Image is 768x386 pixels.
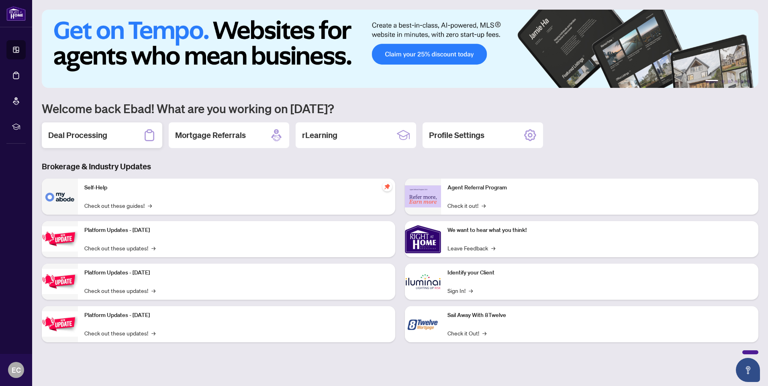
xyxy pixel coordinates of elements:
img: Platform Updates - July 21, 2025 [42,226,78,252]
h3: Brokerage & Industry Updates [42,161,758,172]
span: → [148,201,152,210]
p: Platform Updates - [DATE] [84,311,389,320]
a: Leave Feedback→ [447,244,495,252]
img: Sail Away With 8Twelve [405,306,441,342]
span: → [151,286,155,295]
img: Platform Updates - July 8, 2025 [42,269,78,294]
a: Check out these guides!→ [84,201,152,210]
button: 3 [728,80,731,83]
a: Check it Out!→ [447,329,486,337]
button: Open asap [736,358,760,382]
h2: Deal Processing [48,130,107,141]
p: We want to hear what you think! [447,226,752,235]
span: → [151,329,155,337]
span: EC [12,364,21,376]
p: Identify your Client [447,268,752,277]
img: Identify your Client [405,264,441,300]
button: 5 [741,80,744,83]
button: 2 [721,80,725,83]
a: Check out these updates!→ [84,286,155,295]
p: Sail Away With 8Twelve [447,311,752,320]
img: Slide 0 [42,10,758,88]
a: Check out these updates!→ [84,329,155,337]
a: Sign In!→ [447,286,473,295]
button: 1 [705,80,718,83]
h2: Profile Settings [429,130,484,141]
span: pushpin [382,182,392,191]
img: We want to hear what you think! [405,221,441,257]
span: → [482,201,486,210]
p: Agent Referral Program [447,183,752,192]
button: 6 [747,80,750,83]
img: Agent Referral Program [405,185,441,207]
p: Self-Help [84,183,389,192]
a: Check it out!→ [447,201,486,210]
p: Platform Updates - [DATE] [84,226,389,235]
h2: rLearning [302,130,337,141]
img: Self-Help [42,179,78,215]
h2: Mortgage Referrals [175,130,246,141]
button: 4 [734,80,737,83]
span: → [151,244,155,252]
span: → [491,244,495,252]
img: logo [6,6,26,21]
h1: Welcome back Ebad! What are you working on [DATE]? [42,101,758,116]
p: Platform Updates - [DATE] [84,268,389,277]
a: Check out these updates!→ [84,244,155,252]
span: → [482,329,486,337]
span: → [469,286,473,295]
img: Platform Updates - June 23, 2025 [42,311,78,337]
